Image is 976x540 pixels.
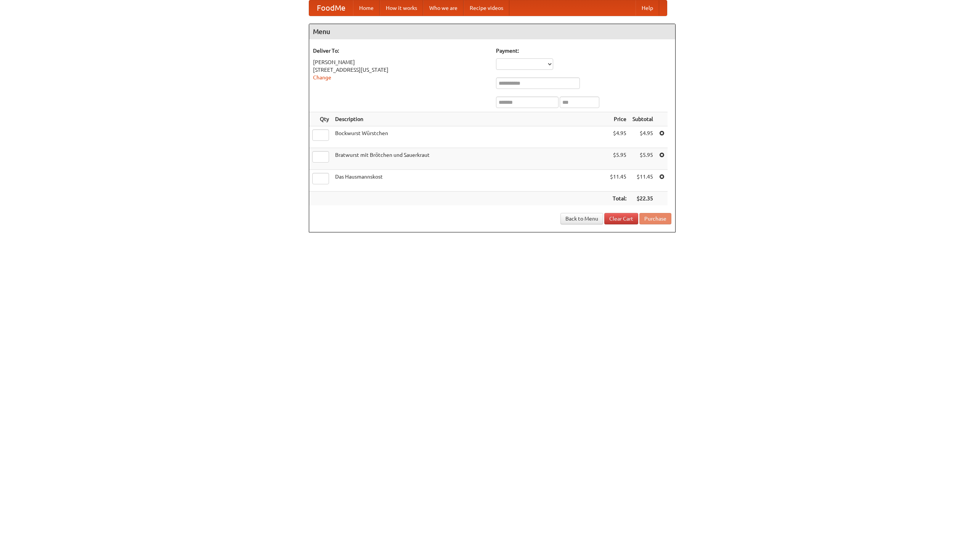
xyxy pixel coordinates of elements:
[607,148,629,170] td: $5.95
[423,0,464,16] a: Who we are
[309,24,675,39] h4: Menu
[332,170,607,192] td: Das Hausmannskost
[332,126,607,148] td: Bockwurst Würstchen
[496,47,671,55] h5: Payment:
[353,0,380,16] a: Home
[309,112,332,126] th: Qty
[332,148,607,170] td: Bratwurst mit Brötchen und Sauerkraut
[607,192,629,206] th: Total:
[629,112,656,126] th: Subtotal
[607,170,629,192] td: $11.45
[639,213,671,224] button: Purchase
[629,148,656,170] td: $5.95
[636,0,659,16] a: Help
[629,192,656,206] th: $22.35
[607,112,629,126] th: Price
[380,0,423,16] a: How it works
[313,74,331,81] a: Change
[560,213,603,224] a: Back to Menu
[313,47,488,55] h5: Deliver To:
[607,126,629,148] td: $4.95
[313,58,488,66] div: [PERSON_NAME]
[629,170,656,192] td: $11.45
[464,0,509,16] a: Recipe videos
[309,0,353,16] a: FoodMe
[629,126,656,148] td: $4.95
[332,112,607,126] th: Description
[604,213,638,224] a: Clear Cart
[313,66,488,74] div: [STREET_ADDRESS][US_STATE]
